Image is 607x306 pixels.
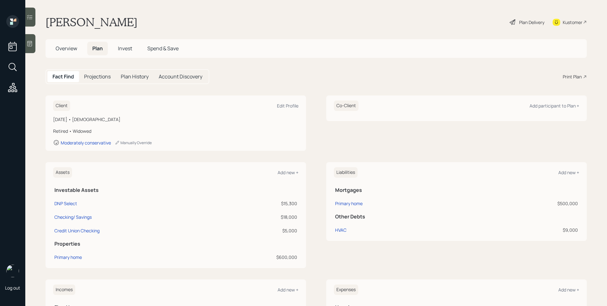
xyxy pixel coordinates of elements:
[54,200,77,207] div: DNP Select
[474,227,578,233] div: $9,000
[53,285,75,295] h6: Incomes
[54,187,297,193] h5: Investable Assets
[335,227,346,233] div: HVAC
[5,285,20,291] div: Log out
[53,116,298,123] div: [DATE] • [DEMOGRAPHIC_DATA]
[92,45,103,52] span: Plan
[563,73,582,80] div: Print Plan
[219,200,297,207] div: $15,300
[121,74,149,80] h5: Plan History
[278,287,298,293] div: Add new +
[147,45,179,52] span: Spend & Save
[519,19,544,26] div: Plan Delivery
[56,45,77,52] span: Overview
[118,45,132,52] span: Invest
[54,227,100,234] div: Credit Union Checking
[334,285,358,295] h6: Expenses
[6,265,19,277] img: james-distasi-headshot.png
[278,169,298,175] div: Add new +
[52,74,74,80] h5: Fact Find
[334,167,358,178] h6: Liabilities
[54,254,82,260] div: Primary home
[54,241,297,247] h5: Properties
[53,101,70,111] h6: Client
[54,214,92,220] div: Checking/ Savings
[84,74,111,80] h5: Projections
[530,103,579,109] div: Add participant to Plan +
[159,74,202,80] h5: Account Discovery
[219,227,297,234] div: $5,000
[335,187,578,193] h5: Mortgages
[61,140,111,146] div: Moderately conservative
[474,200,578,207] div: $500,000
[277,103,298,109] div: Edit Profile
[334,101,359,111] h6: Co-Client
[335,200,363,207] div: Primary home
[53,167,72,178] h6: Assets
[53,128,298,134] div: Retired • Widowed
[219,214,297,220] div: $18,000
[563,19,582,26] div: Kustomer
[558,287,579,293] div: Add new +
[558,169,579,175] div: Add new +
[46,15,138,29] h1: [PERSON_NAME]
[335,214,578,220] h5: Other Debts
[115,140,152,145] div: Manually Override
[219,254,297,260] div: $600,000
